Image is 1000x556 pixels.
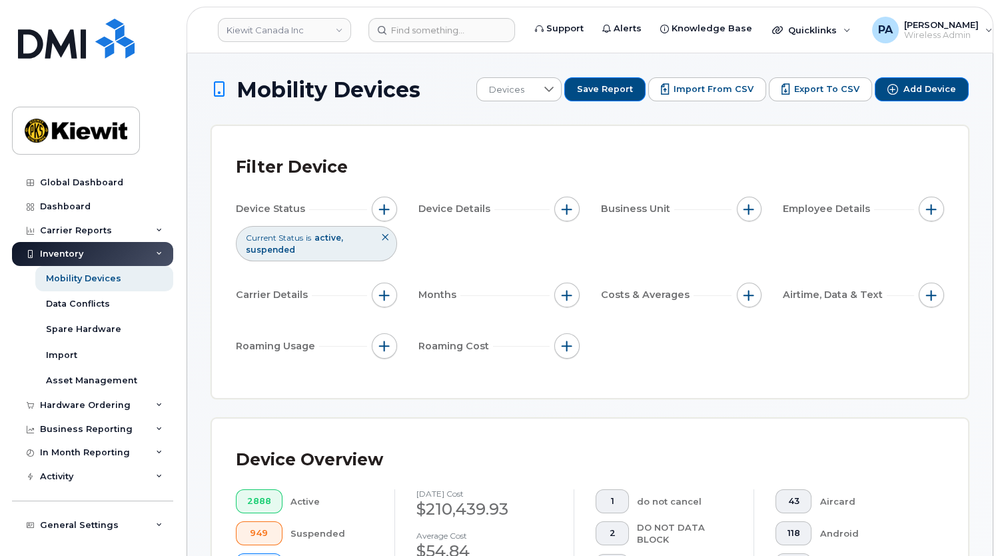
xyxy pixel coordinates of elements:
button: 2888 [236,489,282,513]
div: DO NOT DATA BLOCK [637,521,732,546]
span: Employee Details [783,202,874,216]
span: Mobility Devices [237,78,420,101]
span: suspended [246,245,295,255]
div: Android [819,521,923,545]
span: Export to CSV [794,83,859,95]
span: 43 [787,496,801,507]
span: Import from CSV [674,83,753,95]
span: Airtime, Data & Text [783,288,887,302]
button: 2 [596,521,629,545]
button: Add Device [875,77,969,101]
span: Current Status [246,232,303,243]
span: Device Status [236,202,309,216]
div: Aircard [819,489,923,513]
span: is [306,232,311,243]
div: Device Overview [236,443,383,477]
button: 1 [596,489,629,513]
button: 43 [775,489,812,513]
h4: [DATE] cost [416,489,553,498]
span: 118 [787,528,801,539]
span: Carrier Details [236,288,312,302]
span: Roaming Usage [236,339,319,353]
span: active [314,233,343,243]
span: Device Details [418,202,494,216]
button: 118 [775,521,812,545]
span: Save Report [577,83,633,95]
span: Costs & Averages [601,288,694,302]
span: Roaming Cost [418,339,493,353]
span: Months [418,288,460,302]
button: Export to CSV [769,77,872,101]
div: Suspended [290,521,373,545]
span: Devices [477,78,536,102]
button: Import from CSV [648,77,766,101]
button: Save Report [564,77,646,101]
span: 2888 [247,496,271,507]
h4: Average cost [416,531,553,540]
div: do not cancel [637,489,732,513]
div: $210,439.93 [416,498,553,521]
div: Active [290,489,373,513]
span: 2 [607,528,618,539]
div: Filter Device [236,150,348,185]
span: Business Unit [601,202,674,216]
span: 949 [247,528,271,539]
span: 1 [607,496,618,507]
iframe: Messenger Launcher [942,498,990,546]
span: Add Device [903,83,956,95]
button: 949 [236,521,282,545]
